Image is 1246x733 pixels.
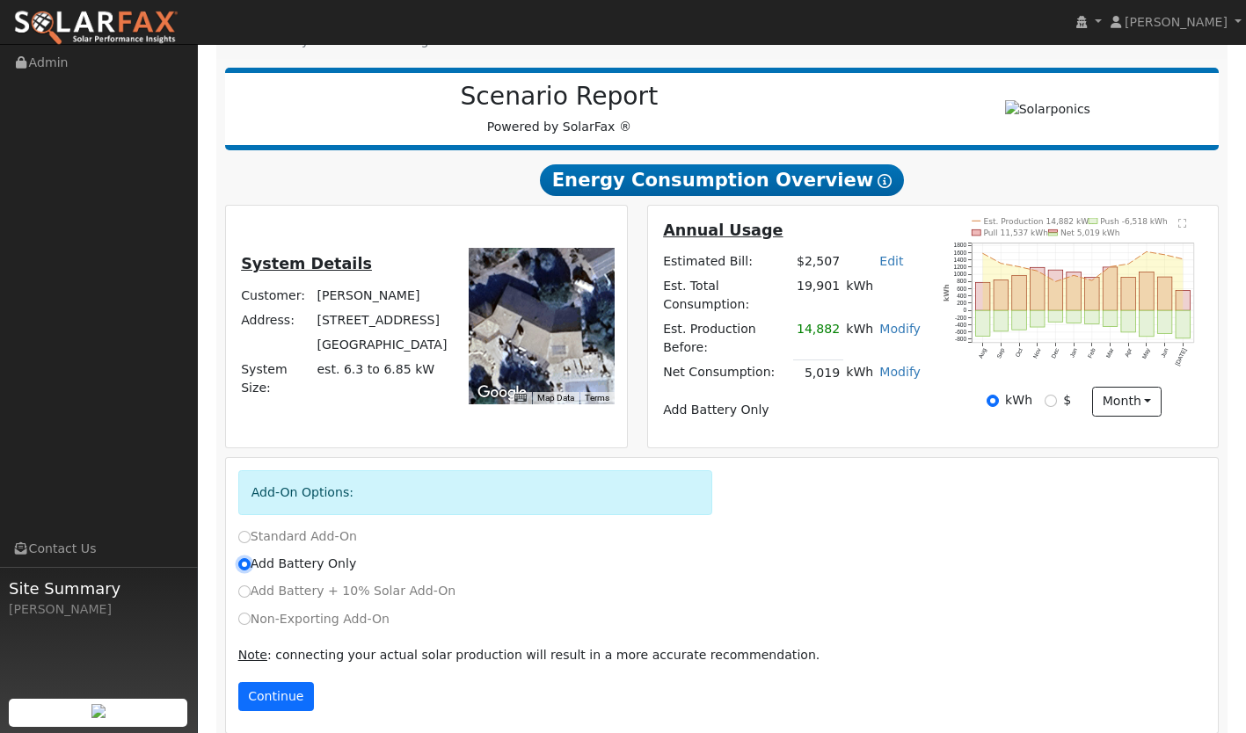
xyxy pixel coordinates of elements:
[1050,347,1060,359] text: Dec
[238,531,251,543] input: Standard Add-On
[663,221,783,239] u: Annual Usage
[1158,310,1173,333] rect: onclick=""
[317,362,434,376] span: est. 6.3 to 6.85 kW
[660,273,794,316] td: Est. Total Consumption:
[1127,263,1130,265] circle: onclick=""
[238,648,267,662] u: Note
[1109,265,1111,268] circle: onclick=""
[953,257,966,263] text: 1400
[793,360,842,386] td: 5,019
[1063,391,1071,410] label: $
[995,347,1006,359] text: Sep
[13,10,179,47] img: SolarFax
[955,315,967,321] text: -200
[983,217,1094,226] text: Est. Production 14,882 kWh
[983,229,1048,237] text: Pull 11,537 kWh
[975,310,990,336] rect: onclick=""
[238,470,713,515] div: Add-On Options:
[1012,276,1027,311] rect: onclick=""
[238,585,251,598] input: Add Battery + 10% Solar Add-On
[1121,278,1136,311] rect: onclick=""
[957,293,966,299] text: 400
[1100,217,1168,226] text: Push -6,518 kWh
[1104,347,1115,359] text: Mar
[473,381,531,404] a: Open this area in Google Maps (opens a new window)
[514,392,527,404] button: Keyboard shortcuts
[1054,280,1057,283] circle: onclick=""
[953,271,966,277] text: 1000
[1087,347,1097,359] text: Feb
[238,682,314,712] button: Continue
[843,273,924,316] td: kWh
[793,249,842,273] td: $2,507
[1005,391,1032,410] label: kWh
[975,283,990,311] rect: onclick=""
[238,582,456,600] label: Add Battery + 10% Solar Add-On
[314,358,450,401] td: System Size
[660,317,794,360] td: Est. Production Before:
[238,555,357,573] label: Add Battery Only
[953,243,966,249] text: 1800
[843,317,877,360] td: kWh
[1124,347,1134,359] text: Apr
[1160,347,1169,359] text: Jun
[1036,270,1038,272] circle: onclick=""
[1125,15,1228,29] span: [PERSON_NAME]
[1048,270,1063,310] rect: onclick=""
[585,393,609,403] a: Terms
[1073,274,1075,277] circle: onclick=""
[963,308,966,314] text: 0
[1068,347,1078,359] text: Jan
[879,254,903,268] a: Edit
[1085,310,1100,323] rect: onclick=""
[1000,262,1002,265] circle: onclick=""
[1092,387,1162,417] button: month
[1103,267,1118,310] rect: onclick=""
[660,398,924,423] td: Add Battery Only
[955,329,967,335] text: -600
[957,286,966,292] text: 600
[1005,100,1090,119] img: Solarponics
[953,250,966,256] text: 1600
[1174,347,1188,367] text: [DATE]
[955,322,967,328] text: -400
[793,273,842,316] td: 19,901
[1030,267,1045,310] rect: onclick=""
[994,280,1009,311] rect: onclick=""
[238,358,314,401] td: System Size:
[241,255,372,272] u: System Details
[843,360,877,386] td: kWh
[314,332,450,357] td: [GEOGRAPHIC_DATA]
[1164,254,1167,257] circle: onclick=""
[660,249,794,273] td: Estimated Bill:
[91,704,106,718] img: retrieve
[1017,265,1020,268] circle: onclick=""
[1121,310,1136,332] rect: onclick=""
[1085,278,1100,311] rect: onclick=""
[987,395,999,407] input: kWh
[879,322,921,336] a: Modify
[1067,310,1082,323] rect: onclick=""
[1176,310,1191,338] rect: onclick=""
[238,527,357,546] label: Standard Add-On
[1182,258,1184,261] circle: onclick=""
[9,577,188,600] span: Site Summary
[238,610,390,628] label: Non-Exporting Add-On
[1140,347,1152,360] text: May
[238,648,820,662] span: : connecting your actual solar production will result in a more accurate recommendation.
[879,365,921,379] a: Modify
[955,337,967,343] text: -800
[473,381,531,404] img: Google
[942,284,950,301] text: kWh
[1030,310,1045,327] rect: onclick=""
[660,360,794,386] td: Net Consumption:
[1014,347,1024,358] text: Oct
[314,283,450,308] td: [PERSON_NAME]
[238,283,314,308] td: Customer:
[1146,250,1148,253] circle: onclick=""
[1103,310,1118,327] rect: onclick=""
[994,310,1009,331] rect: onclick=""
[238,558,251,570] input: Add Battery Only
[238,613,251,625] input: Non-Exporting Add-On
[1090,279,1093,282] circle: onclick=""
